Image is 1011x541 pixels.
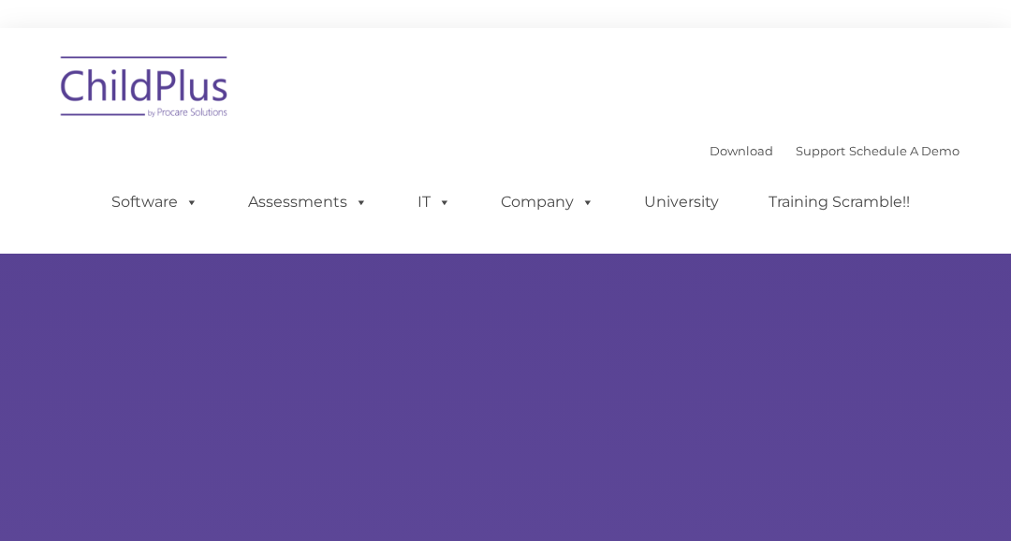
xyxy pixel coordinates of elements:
a: Schedule A Demo [849,143,960,158]
a: Company [482,183,613,221]
font: | [710,143,960,158]
a: University [625,183,738,221]
a: Download [710,143,773,158]
a: Training Scramble!! [750,183,929,221]
a: Support [796,143,845,158]
a: Assessments [229,183,387,221]
a: Software [93,183,217,221]
img: ChildPlus by Procare Solutions [51,43,239,137]
a: IT [399,183,470,221]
